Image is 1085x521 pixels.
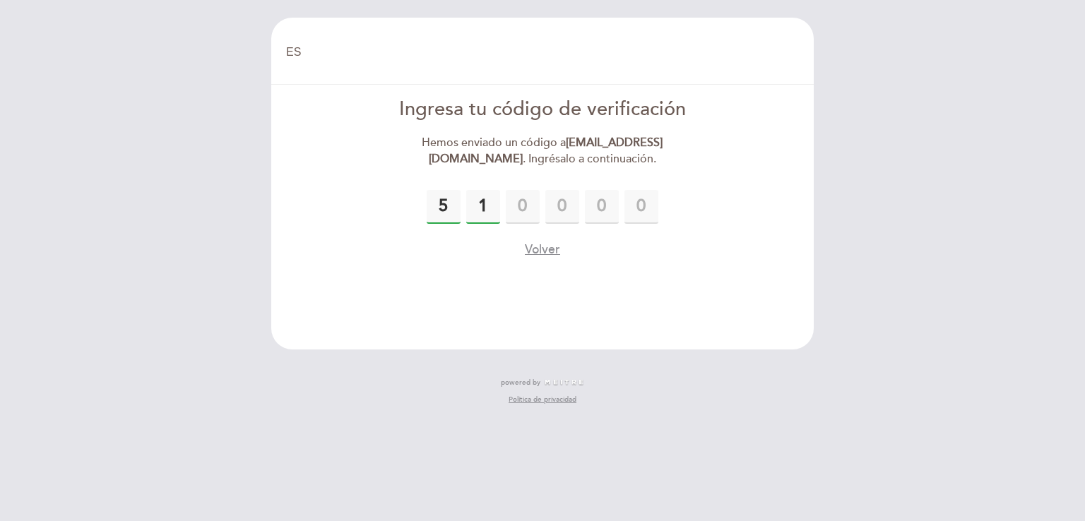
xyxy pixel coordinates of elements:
[501,378,540,388] span: powered by
[525,241,560,258] button: Volver
[429,136,663,166] strong: [EMAIL_ADDRESS][DOMAIN_NAME]
[509,395,576,405] a: Política de privacidad
[624,190,658,224] input: 0
[585,190,619,224] input: 0
[381,96,705,124] div: Ingresa tu código de verificación
[427,190,461,224] input: 0
[466,190,500,224] input: 0
[506,190,540,224] input: 0
[545,190,579,224] input: 0
[381,135,705,167] div: Hemos enviado un código a . Ingrésalo a continuación.
[501,378,584,388] a: powered by
[544,379,584,386] img: MEITRE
